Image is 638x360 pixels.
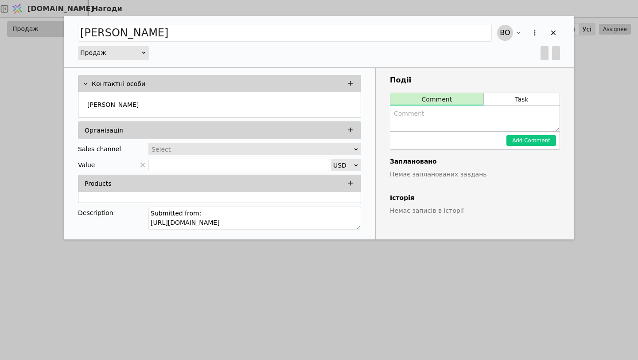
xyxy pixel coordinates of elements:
[390,206,560,215] p: Немає записів в історії
[390,170,560,179] p: Немає запланованих завдань
[390,193,560,203] h4: Історія
[92,79,145,89] p: Контактні особи
[390,75,560,86] h3: Події
[78,159,95,171] span: Value
[333,159,353,172] div: USD
[80,47,141,59] div: Продаж
[390,157,560,166] h4: Заплановано
[78,207,148,219] div: Description
[64,16,574,239] div: Add Opportunity
[152,143,352,156] div: Select
[148,207,361,230] textarea: Submitted from: [URL][DOMAIN_NAME]
[484,93,560,106] button: Task
[506,135,556,146] button: Add Comment
[85,126,123,135] p: Організація
[78,143,121,155] div: Sales channel
[85,179,111,188] p: Products
[390,93,483,106] button: Comment
[497,25,513,41] span: bo
[87,100,139,110] p: [PERSON_NAME]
